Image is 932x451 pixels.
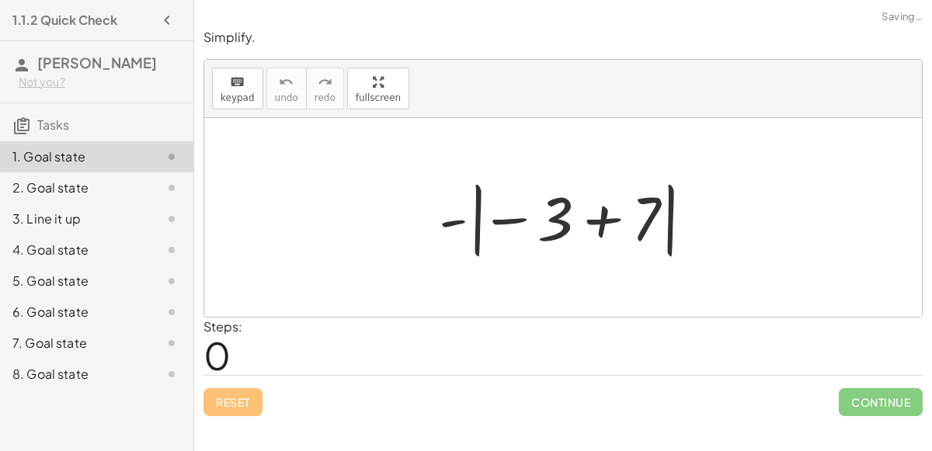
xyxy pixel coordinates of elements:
[275,92,298,103] span: undo
[347,68,409,109] button: fullscreen
[12,272,137,290] div: 5. Goal state
[162,365,181,383] i: Task not started.
[37,54,157,71] span: [PERSON_NAME]
[12,210,137,228] div: 3. Line it up
[12,147,137,166] div: 1. Goal state
[356,92,401,103] span: fullscreen
[37,116,69,133] span: Tasks
[162,334,181,352] i: Task not started.
[162,179,181,197] i: Task not started.
[162,272,181,290] i: Task not started.
[221,92,255,103] span: keypad
[12,241,137,259] div: 4. Goal state
[315,92,336,103] span: redo
[162,210,181,228] i: Task not started.
[230,73,245,92] i: keyboard
[12,179,137,197] div: 2. Goal state
[12,334,137,352] div: 7. Goal state
[203,29,923,47] p: Simplify.
[162,241,181,259] i: Task not started.
[203,331,231,379] span: 0
[12,303,137,321] div: 6. Goal state
[279,73,294,92] i: undo
[882,9,923,25] span: Saving…
[266,68,307,109] button: undoundo
[162,147,181,166] i: Task not started.
[203,318,242,335] label: Steps:
[12,11,117,29] h4: 1.1.2 Quick Check
[212,68,263,109] button: keyboardkeypad
[12,365,137,383] div: 8. Goal state
[19,75,181,90] div: Not you?
[318,73,332,92] i: redo
[162,303,181,321] i: Task not started.
[306,68,344,109] button: redoredo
